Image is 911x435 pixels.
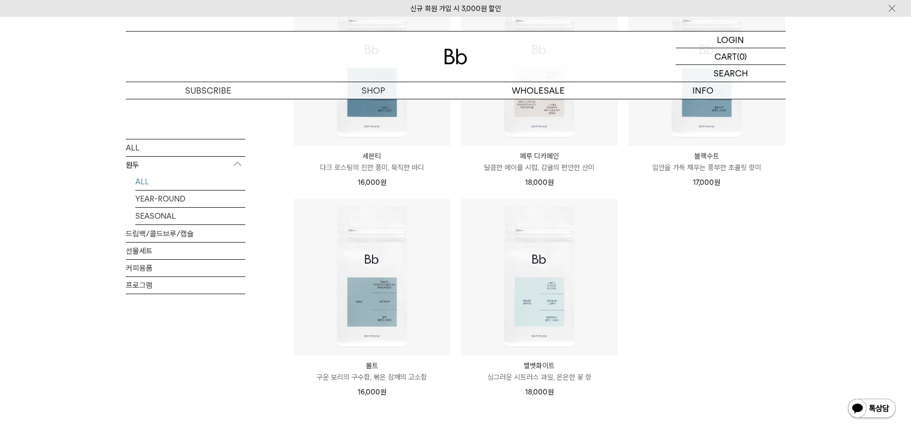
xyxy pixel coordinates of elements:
a: 드립백/콜드브루/캡슐 [126,225,245,242]
img: 로고 [444,49,467,64]
p: 몰트 [294,360,450,371]
span: 18,000 [525,388,554,396]
p: CART [714,48,737,64]
a: ALL [126,139,245,156]
a: SHOP [291,82,456,99]
img: 몰트 [294,199,450,355]
p: LOGIN [717,32,744,48]
a: 선물세트 [126,242,245,259]
span: 16,000 [358,178,386,187]
a: 커피용품 [126,259,245,276]
a: 프로그램 [126,276,245,293]
p: 입안을 가득 채우는 풍부한 초콜릿 향미 [628,162,785,173]
span: 원 [380,178,386,187]
a: 세븐티 다크 로스팅의 진한 풍미, 묵직한 바디 [294,150,450,173]
p: 페루 디카페인 [461,150,618,162]
p: 싱그러운 시트러스 과일, 은은한 꽃 향 [461,371,618,383]
span: 원 [548,388,554,396]
span: 16,000 [358,388,386,396]
span: 원 [548,178,554,187]
a: ALL [135,173,245,190]
span: 원 [714,178,720,187]
a: 벨벳화이트 싱그러운 시트러스 과일, 은은한 꽃 향 [461,360,618,383]
span: 원 [380,388,386,396]
img: 벨벳화이트 [461,199,618,355]
p: 세븐티 [294,150,450,162]
p: 구운 보리의 구수함, 볶은 참깨의 고소함 [294,371,450,383]
p: 달콤한 메이플 시럽, 감귤의 편안한 산미 [461,162,618,173]
a: YEAR-ROUND [135,190,245,207]
a: LOGIN [676,32,786,48]
p: 원두 [126,156,245,173]
a: SUBSCRIBE [126,82,291,99]
a: 신규 회원 가입 시 3,000원 할인 [410,4,501,13]
p: INFO [621,82,786,99]
p: WHOLESALE [456,82,621,99]
a: 페루 디카페인 달콤한 메이플 시럽, 감귤의 편안한 산미 [461,150,618,173]
a: 몰트 구운 보리의 구수함, 볶은 참깨의 고소함 [294,360,450,383]
p: 다크 로스팅의 진한 풍미, 묵직한 바디 [294,162,450,173]
span: 17,000 [693,178,720,187]
a: SEASONAL [135,207,245,224]
p: SEARCH [713,65,748,82]
a: CART (0) [676,48,786,65]
img: 카카오톡 채널 1:1 채팅 버튼 [847,398,897,421]
p: 블랙수트 [628,150,785,162]
span: 18,000 [525,178,554,187]
p: 벨벳화이트 [461,360,618,371]
a: 블랙수트 입안을 가득 채우는 풍부한 초콜릿 향미 [628,150,785,173]
p: (0) [737,48,747,64]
